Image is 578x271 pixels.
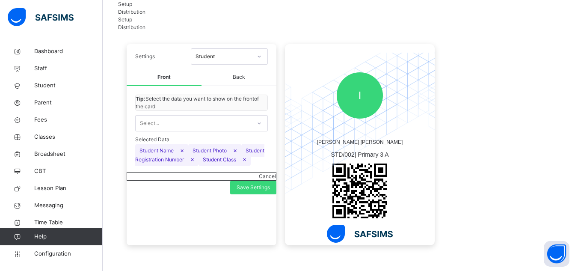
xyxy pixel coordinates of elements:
[34,218,103,227] span: Time Table
[34,250,102,258] span: Configuration
[34,81,103,90] span: Student
[259,173,276,179] span: Cancel
[135,144,264,166] span: Student Registration Number
[317,146,403,164] span: |
[317,139,403,145] span: [PERSON_NAME] [PERSON_NAME]
[331,151,354,158] span: STD/002
[140,115,159,131] div: Select...
[188,144,241,157] span: Student Photo
[34,150,103,158] span: Broadsheet
[34,64,103,73] span: Staff
[8,8,74,26] img: safsims
[544,241,569,267] button: Open asap
[233,146,237,154] span: ×
[135,144,188,157] span: Student Name
[180,146,184,154] span: ×
[135,53,155,60] span: Settings
[358,151,388,158] span: Primary 3 A
[327,225,393,243] img: safsims.135b583eef768097d7c66fa9e8d22233.svg
[196,53,252,60] div: Student
[34,133,103,141] span: Classes
[118,9,145,15] span: Distribution
[118,24,145,30] span: Distribution
[285,53,435,197] img: id-pattern-main.73af0e5e030b17075ee24d47dca11b7a.svg
[34,201,103,210] span: Messaging
[34,98,103,107] span: Parent
[34,167,103,176] span: CBT
[202,69,276,86] span: Back
[118,16,132,23] span: Setup
[136,95,145,102] b: Tip:
[34,184,103,193] span: Lesson Plan
[199,153,251,166] span: Student Class
[135,136,268,146] span: Selected Data
[237,184,270,191] span: Save Settings
[34,232,102,241] span: Help
[127,69,202,86] span: Front
[34,116,103,124] span: Fees
[34,47,103,56] span: Dashboard
[118,1,132,7] span: Setup
[337,72,383,119] div: I
[136,95,259,110] span: Select the data you want to show on the front of the card
[190,155,194,163] span: ×
[243,155,246,163] span: ×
